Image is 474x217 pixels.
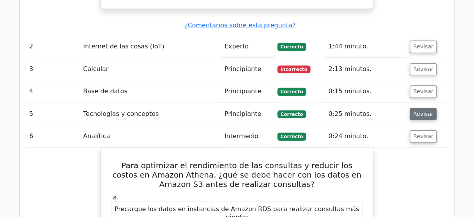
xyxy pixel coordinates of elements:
font: Correcto [281,89,303,94]
font: Analítica [83,132,110,140]
font: 5 [29,110,33,117]
font: Revisar [414,111,434,117]
font: Calcular [83,65,108,73]
font: a. [113,194,119,201]
font: Experto [225,43,249,50]
font: 0:15 minutos. [329,87,372,95]
font: Revisar [414,66,434,72]
font: 2 [29,43,33,50]
font: Correcto [281,44,303,50]
a: ¿Comentarios sobre esta pregunta? [184,21,295,29]
font: Principiante [225,87,261,95]
font: Revisar [414,44,434,50]
font: Internet de las cosas (IoT) [83,43,164,50]
button: Revisar [410,85,437,98]
font: 4 [29,87,33,95]
font: 0:24 minuto. [329,132,368,140]
font: Intermedio [225,132,258,140]
font: 3 [29,65,33,73]
font: 2:13 minutos. [329,65,372,73]
font: Correcto [281,134,303,139]
font: Principiante [225,110,261,117]
font: Base de datos [83,87,127,95]
font: Para optimizar el rendimiento de las consultas y reducir los costos en Amazon Athena, ¿qué se deb... [112,161,361,189]
button: Revisar [410,130,437,143]
font: Tecnologías y conceptos [83,110,159,117]
font: Revisar [414,89,434,95]
button: Revisar [410,41,437,53]
button: Revisar [410,108,437,121]
font: 1:44 minuto. [329,43,368,50]
button: Revisar [410,63,437,76]
font: Revisar [414,133,434,140]
font: 6 [29,132,33,140]
font: Incorrecto [281,67,308,72]
font: Principiante [225,65,261,73]
font: 0:25 minutos. [329,110,372,117]
font: Correcto [281,112,303,117]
